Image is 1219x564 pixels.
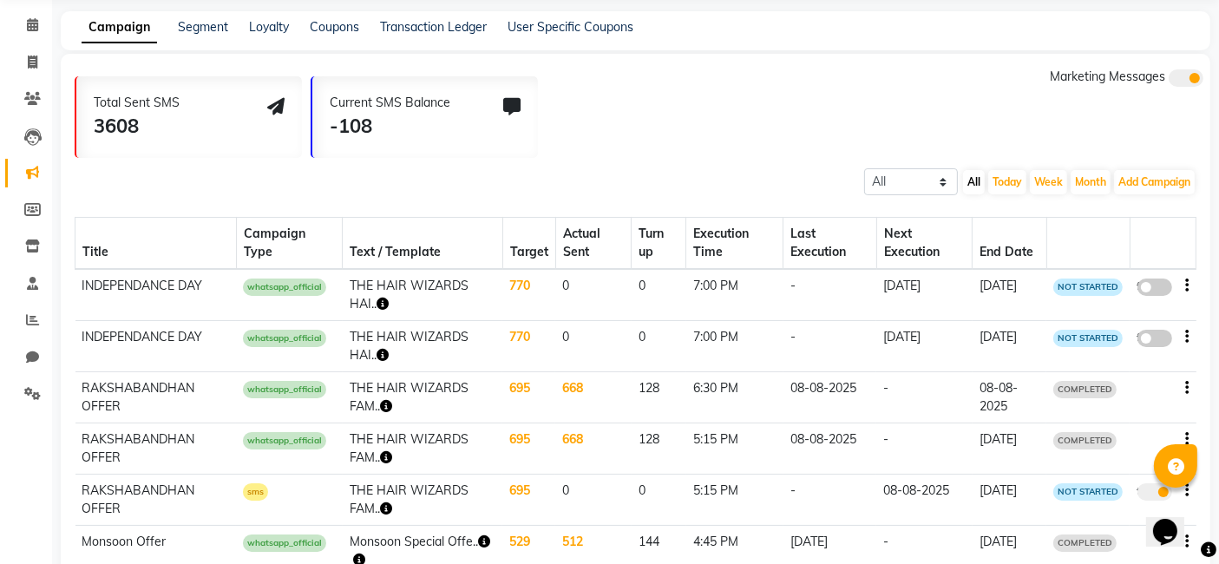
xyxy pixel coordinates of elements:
[783,321,877,372] td: -
[876,321,972,372] td: [DATE]
[686,218,783,270] th: Execution Time
[1053,330,1123,347] span: NOT STARTED
[1071,170,1111,194] button: Month
[555,321,632,372] td: 0
[876,372,972,423] td: -
[243,432,326,449] span: whatsapp_official
[1030,170,1067,194] button: Week
[555,475,632,526] td: 0
[75,423,237,475] td: RAKSHABANDHAN OFFER
[330,94,450,112] div: Current SMS Balance
[686,321,783,372] td: 7:00 PM
[686,423,783,475] td: 5:15 PM
[75,321,237,372] td: INDEPENDANCE DAY
[75,269,237,321] td: INDEPENDANCE DAY
[502,423,555,475] td: 695
[508,19,633,35] a: User Specific Coupons
[963,170,985,194] button: All
[1146,495,1202,547] iframe: chat widget
[502,372,555,423] td: 695
[343,372,502,423] td: THE HAIR WIZARDS FAM..
[783,475,877,526] td: -
[330,112,450,141] div: -108
[973,269,1047,321] td: [DATE]
[632,269,686,321] td: 0
[502,321,555,372] td: 770
[1050,69,1165,84] span: Marketing Messages
[988,170,1026,194] button: Today
[632,321,686,372] td: 0
[249,19,289,35] a: Loyalty
[236,218,343,270] th: Campaign Type
[876,423,972,475] td: -
[876,218,972,270] th: Next Execution
[1053,534,1117,552] span: COMPLETED
[82,12,157,43] a: Campaign
[343,321,502,372] td: THE HAIR WIZARDS HAI..
[502,218,555,270] th: Target
[686,372,783,423] td: 6:30 PM
[310,19,359,35] a: Coupons
[555,372,632,423] td: 668
[876,475,972,526] td: 08-08-2025
[632,218,686,270] th: Turn up
[686,269,783,321] td: 7:00 PM
[94,94,180,112] div: Total Sent SMS
[973,423,1047,475] td: [DATE]
[1053,483,1123,501] span: NOT STARTED
[94,112,180,141] div: 3608
[75,218,237,270] th: Title
[1053,432,1117,449] span: COMPLETED
[178,19,228,35] a: Segment
[973,372,1047,423] td: 08-08-2025
[1053,279,1123,296] span: NOT STARTED
[343,475,502,526] td: THE HAIR WIZARDS FAM..
[686,475,783,526] td: 5:15 PM
[243,279,326,296] span: whatsapp_official
[783,423,877,475] td: 08-08-2025
[783,269,877,321] td: -
[783,218,877,270] th: Last Execution
[555,269,632,321] td: 0
[75,475,237,526] td: RAKSHABANDHAN OFFER
[555,218,632,270] th: Actual Sent
[243,483,268,501] span: sms
[75,372,237,423] td: RAKSHABANDHAN OFFER
[973,218,1047,270] th: End Date
[973,321,1047,372] td: [DATE]
[555,423,632,475] td: 668
[502,475,555,526] td: 695
[632,423,686,475] td: 128
[343,269,502,321] td: THE HAIR WIZARDS HAI..
[380,19,487,35] a: Transaction Ledger
[243,330,326,347] span: whatsapp_official
[502,269,555,321] td: 770
[1137,330,1172,347] label: false
[632,372,686,423] td: 128
[632,475,686,526] td: 0
[1137,279,1172,296] label: false
[243,534,326,552] span: whatsapp_official
[1137,483,1172,501] label: true
[243,381,326,398] span: whatsapp_official
[876,269,972,321] td: [DATE]
[343,423,502,475] td: THE HAIR WIZARDS FAM..
[343,218,502,270] th: Text / Template
[1053,381,1117,398] span: COMPLETED
[973,475,1047,526] td: [DATE]
[783,372,877,423] td: 08-08-2025
[1114,170,1195,194] button: Add Campaign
